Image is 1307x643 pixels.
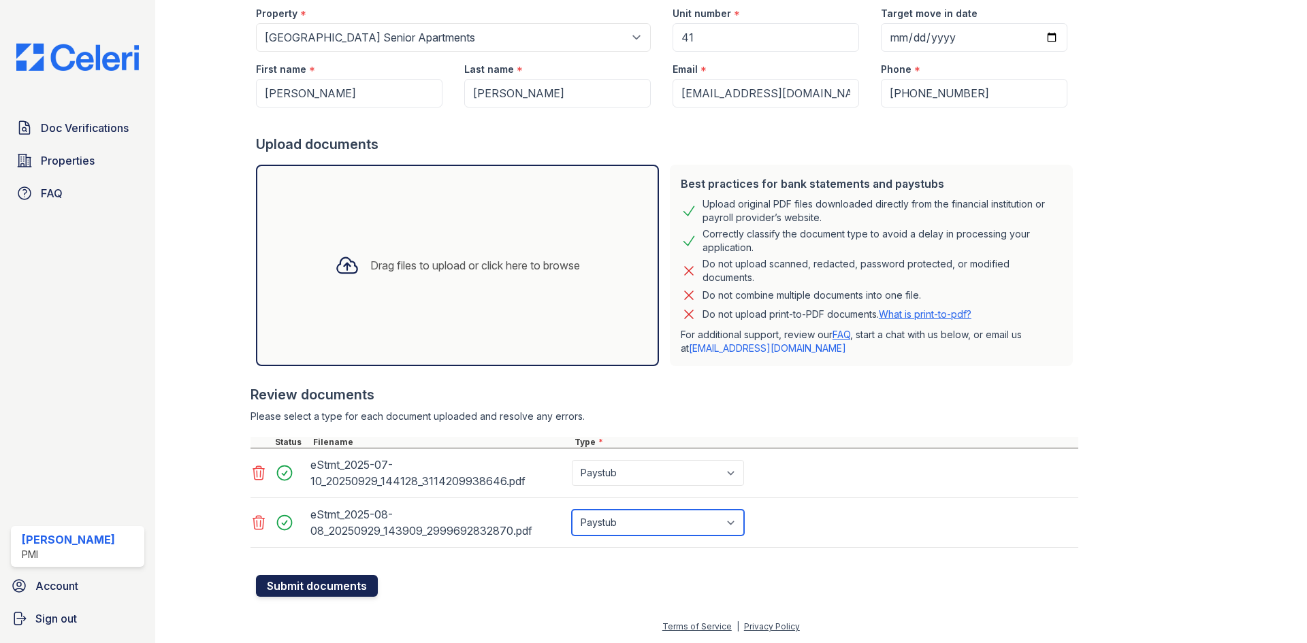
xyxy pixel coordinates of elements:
button: Submit documents [256,575,378,597]
div: Type [572,437,1078,448]
span: Doc Verifications [41,120,129,136]
div: Upload original PDF files downloaded directly from the financial institution or payroll provider’... [703,197,1062,225]
div: Review documents [251,385,1078,404]
span: FAQ [41,185,63,201]
div: Do not upload scanned, redacted, password protected, or modified documents. [703,257,1062,284]
a: Privacy Policy [744,621,800,631]
label: Property [256,7,297,20]
a: Terms of Service [662,621,732,631]
img: CE_Logo_Blue-a8612792a0a2168367f1c8372b55b34899dd931a85d93a1a3d3e32e68fde9ad4.png [5,44,150,71]
span: Account [35,578,78,594]
div: eStmt_2025-08-08_20250929_143909_2999692832870.pdf [310,504,566,542]
a: What is print-to-pdf? [879,308,971,320]
label: Unit number [673,7,731,20]
div: Best practices for bank statements and paystubs [681,176,1062,192]
label: Last name [464,63,514,76]
label: Phone [881,63,911,76]
div: Filename [310,437,572,448]
p: Do not upload print-to-PDF documents. [703,308,971,321]
a: Doc Verifications [11,114,144,142]
a: FAQ [11,180,144,207]
span: Sign out [35,610,77,627]
div: Drag files to upload or click here to browse [370,257,580,274]
div: PMI [22,548,115,561]
label: Target move in date [881,7,978,20]
a: [EMAIL_ADDRESS][DOMAIN_NAME] [689,342,846,354]
a: FAQ [833,329,850,340]
a: Sign out [5,605,150,632]
div: | [737,621,739,631]
div: Upload documents [256,135,1078,154]
div: Please select a type for each document uploaded and resolve any errors. [251,410,1078,423]
label: Email [673,63,698,76]
div: Do not combine multiple documents into one file. [703,287,921,303]
div: eStmt_2025-07-10_20250929_144128_3114209938646.pdf [310,454,566,492]
a: Account [5,572,150,599]
label: First name [256,63,306,76]
span: Properties [41,152,95,169]
div: Status [272,437,310,448]
div: [PERSON_NAME] [22,531,115,548]
a: Properties [11,147,144,174]
p: For additional support, review our , start a chat with us below, or email us at [681,328,1062,355]
div: Correctly classify the document type to avoid a delay in processing your application. [703,227,1062,254]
